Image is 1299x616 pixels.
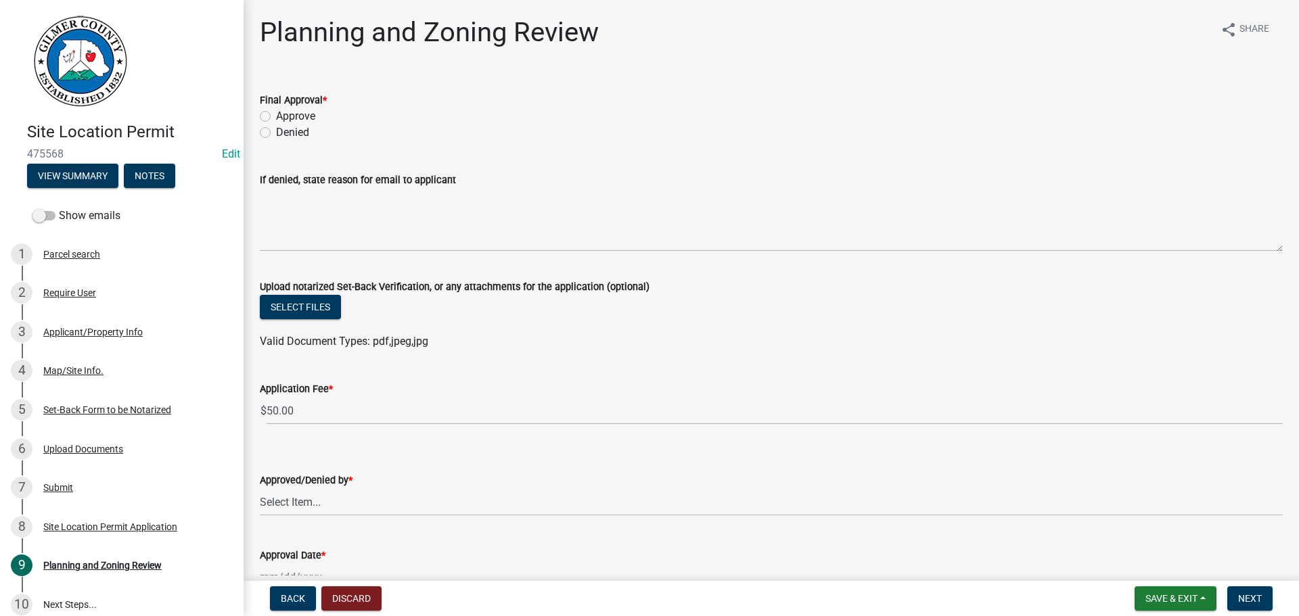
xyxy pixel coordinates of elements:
div: Map/Site Info. [43,366,104,375]
input: mm/dd/yyyy [260,563,384,591]
div: Require User [43,288,96,298]
div: Upload Documents [43,444,123,454]
button: Notes [124,164,175,188]
label: Application Fee [260,385,333,394]
span: Share [1239,22,1269,38]
wm-modal-confirm: Summary [27,171,118,182]
label: Approved/Denied by [260,476,352,485]
span: Valid Document Types: pdf,jpeg,jpg [260,335,428,348]
label: Upload notarized Set-Back Verification, or any attachments for the application (optional) [260,283,649,292]
label: Approval Date [260,551,325,561]
div: 6 [11,438,32,460]
i: share [1221,22,1237,38]
div: 7 [11,477,32,498]
span: Back [281,593,305,604]
div: 9 [11,554,32,576]
div: 4 [11,360,32,381]
label: If denied, state reason for email to applicant [260,176,456,185]
button: Next [1227,586,1273,611]
label: Denied [276,124,309,141]
button: Select files [260,295,341,319]
div: 2 [11,282,32,304]
h4: Site Location Permit [27,122,233,142]
div: Set-Back Form to be Notarized [43,405,171,414]
button: Back [270,586,316,611]
div: 3 [11,321,32,343]
div: 1 [11,243,32,265]
span: Save & Exit [1145,593,1198,604]
label: Show emails [32,208,120,224]
span: Next [1238,593,1262,604]
h1: Planning and Zoning Review [260,16,599,49]
label: Approve [276,108,315,124]
div: Site Location Permit Application [43,522,177,531]
wm-modal-confirm: Notes [124,171,175,182]
label: Final Approval [260,96,327,105]
wm-modal-confirm: Edit Application Number [222,147,240,160]
div: Planning and Zoning Review [43,561,162,570]
button: Save & Exit [1135,586,1216,611]
div: 8 [11,516,32,538]
a: Edit [222,147,240,160]
span: $ [260,397,267,425]
img: Gilmer County, Georgia [27,14,129,108]
span: 475568 [27,147,216,160]
div: Submit [43,483,73,492]
div: 10 [11,594,32,615]
div: 5 [11,399,32,421]
button: Discard [321,586,382,611]
button: View Summary [27,164,118,188]
div: Parcel search [43,250,100,259]
button: shareShare [1210,16,1280,43]
div: Applicant/Property Info [43,327,143,337]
